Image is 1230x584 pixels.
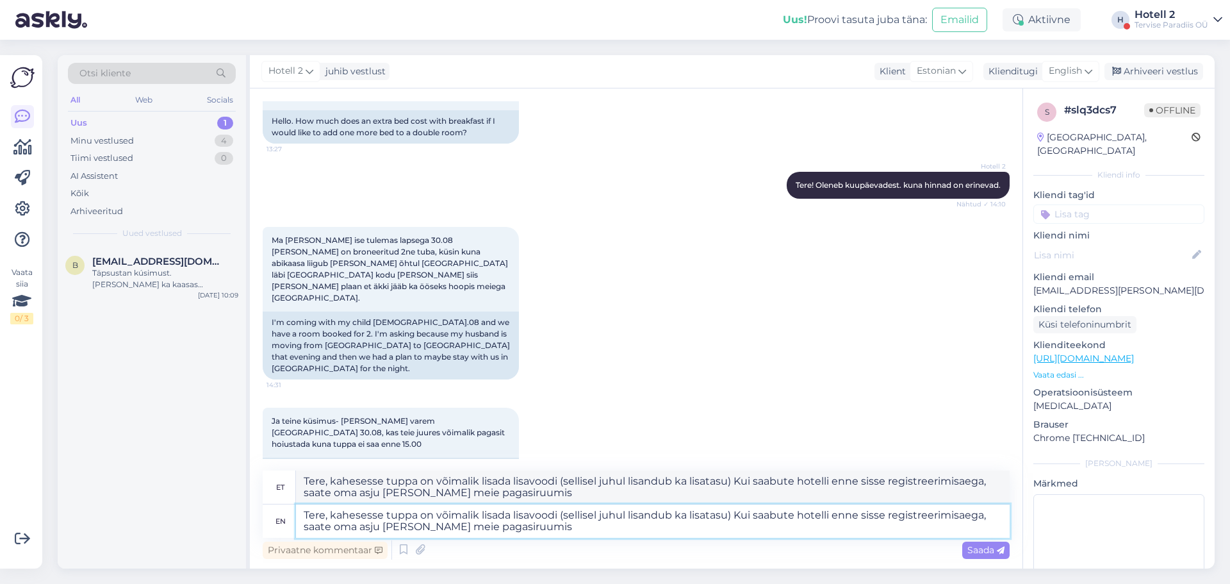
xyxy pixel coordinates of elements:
[272,235,510,303] span: Ma [PERSON_NAME] ise tulemas lapsega 30.08 [PERSON_NAME] on broneeritud 2ne tuba, küsin kuna abik...
[263,542,388,559] div: Privaatne kommentaar
[320,65,386,78] div: juhib vestlust
[917,64,956,78] span: Estonian
[275,510,286,532] div: en
[72,260,78,270] span: b
[1111,11,1129,29] div: H
[1104,63,1203,80] div: Arhiveeri vestlus
[10,313,33,324] div: 0 / 3
[1033,316,1136,333] div: Küsi telefoninumbrit
[70,117,87,129] div: Uus
[1033,271,1204,284] p: Kliendi email
[1033,369,1204,381] p: Vaata edasi ...
[1003,8,1081,31] div: Aktiivne
[296,505,1010,538] textarea: Tere, kahesesse tuppa on võimalik lisada lisavoodi (sellisel juhul lisandub ka lisatasu) Kui saab...
[263,312,519,380] div: I'm coming with my child [DEMOGRAPHIC_DATA].08 and we have a room booked for 2. I'm asking becaus...
[1033,353,1134,364] a: [URL][DOMAIN_NAME]
[1033,188,1204,202] p: Kliendi tag'id
[932,8,987,32] button: Emailid
[68,92,83,108] div: All
[268,64,303,78] span: Hotell 2
[272,416,507,449] span: Ja teine küsimus- [PERSON_NAME] varem [GEOGRAPHIC_DATA] 30.08, kas teie juures võimalik pagasit h...
[70,205,123,218] div: Arhiveeritud
[796,180,1001,190] span: Tere! Oleneb kuupäevadest. kuna hinnad on erinevad.
[1049,64,1082,78] span: English
[1033,418,1204,431] p: Brauser
[204,92,236,108] div: Socials
[70,135,134,147] div: Minu vestlused
[1045,107,1049,117] span: s
[783,12,927,28] div: Proovi tasuta juba täna:
[266,380,315,390] span: 14:31
[263,458,519,503] div: And another question - if I arrive in [GEOGRAPHIC_DATA] earlier 30.08, is it possible to store my...
[92,256,225,267] span: b97marli@gmail.com
[70,152,133,165] div: Tiimi vestlused
[1033,229,1204,242] p: Kliendi nimi
[217,117,233,129] div: 1
[276,476,284,498] div: et
[956,199,1006,209] span: Nähtud ✓ 14:10
[70,170,118,183] div: AI Assistent
[1135,20,1208,30] div: Tervise Paradiis OÜ
[1037,131,1192,158] div: [GEOGRAPHIC_DATA], [GEOGRAPHIC_DATA]
[1135,10,1222,30] a: Hotell 2Tervise Paradiis OÜ
[133,92,155,108] div: Web
[1033,399,1204,413] p: [MEDICAL_DATA]
[92,267,238,290] div: Täpsustan kúsimust. [PERSON_NAME] ka kaasas [PERSON_NAME] [PERSON_NAME] pensionäri pileti
[1034,248,1190,262] input: Lisa nimi
[1033,169,1204,181] div: Kliendi info
[1135,10,1208,20] div: Hotell 2
[1033,303,1204,316] p: Kliendi telefon
[122,228,182,239] span: Uued vestlused
[70,187,89,200] div: Kõik
[10,65,35,90] img: Askly Logo
[266,144,315,154] span: 13:27
[1033,477,1204,490] p: Märkmed
[215,152,233,165] div: 0
[1144,103,1201,117] span: Offline
[874,65,906,78] div: Klient
[1033,458,1204,469] div: [PERSON_NAME]
[1033,204,1204,224] input: Lisa tag
[79,67,131,80] span: Otsi kliente
[783,13,807,26] b: Uus!
[1033,284,1204,297] p: [EMAIL_ADDRESS][PERSON_NAME][DOMAIN_NAME]
[263,110,519,144] div: Hello. How much does an extra bed cost with breakfast if I would like to add one more bed to a do...
[1033,431,1204,445] p: Chrome [TECHNICAL_ID]
[958,162,1006,171] span: Hotell 2
[198,290,238,300] div: [DATE] 10:09
[983,65,1038,78] div: Klienditugi
[1064,103,1144,118] div: # slq3dcs7
[215,135,233,147] div: 4
[967,544,1004,556] span: Saada
[1033,338,1204,352] p: Klienditeekond
[296,471,1010,504] textarea: Tere, kahesesse tuppa on võimalik lisada lisavoodi (sellisel juhul lisandub ka lisatasu) Kui saab...
[1033,386,1204,399] p: Operatsioonisüsteem
[10,267,33,324] div: Vaata siia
